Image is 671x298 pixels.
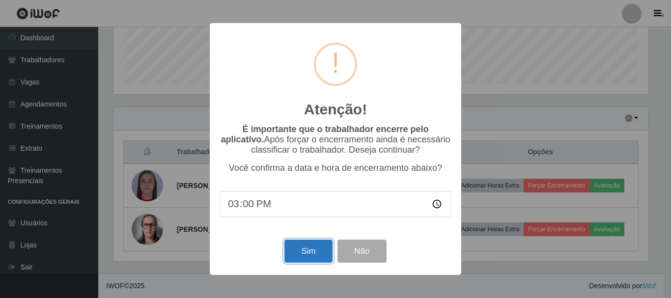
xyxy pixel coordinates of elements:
button: Não [337,240,386,263]
h2: Atenção! [304,101,367,118]
button: Sim [284,240,332,263]
p: Após forçar o encerramento ainda é necessário classificar o trabalhador. Deseja continuar? [220,124,451,155]
p: Você confirma a data e hora de encerramento abaixo? [220,163,451,173]
b: É importante que o trabalhador encerre pelo aplicativo. [221,124,428,144]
